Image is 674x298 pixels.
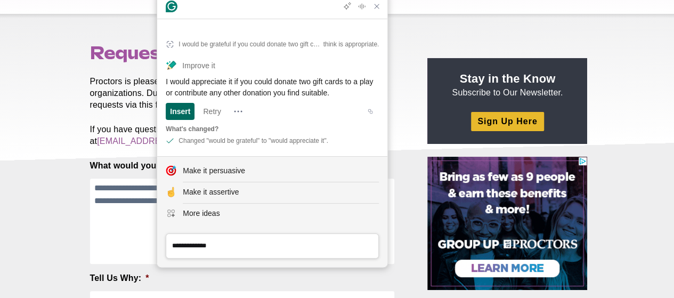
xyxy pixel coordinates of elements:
[97,136,244,146] a: [EMAIL_ADDRESS][DOMAIN_NAME]
[90,179,395,264] textarea: To enrich screen reader interactions, please activate Accessibility in Grammarly extension settings
[90,124,403,147] p: If you have questions regarding this process, you can email us at
[90,160,241,172] label: What would you like us to donate?
[90,273,149,284] label: Tell Us Why:
[90,43,403,63] h1: Request A Donation
[460,72,556,85] strong: Stay in the Know
[90,76,403,111] p: Proctors is pleased to consider requests for ticket donations to other organizations. Due to our ...
[471,112,543,131] a: Sign Up Here
[440,71,574,99] p: Subscribe to Our Newsletter.
[427,157,587,290] iframe: Advertisement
